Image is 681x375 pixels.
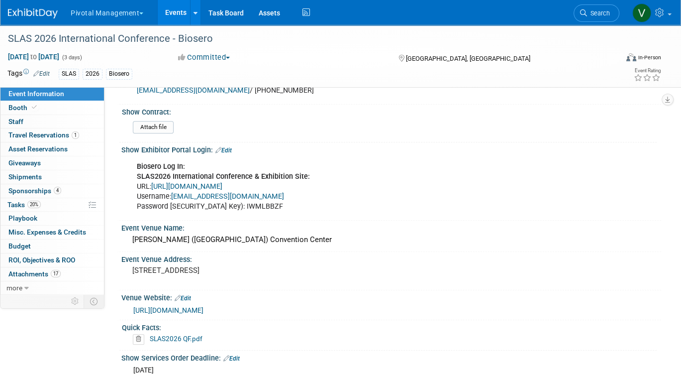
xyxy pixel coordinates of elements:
[565,52,661,67] div: Event Format
[7,68,50,80] td: Tags
[8,242,31,250] span: Budget
[8,159,41,167] span: Giveaways
[0,156,104,170] a: Giveaways
[8,131,79,139] span: Travel Reservations
[175,295,191,302] a: Edit
[27,201,41,208] span: 20%
[106,69,132,79] div: Biosero
[121,290,661,303] div: Venue Website:
[215,147,232,154] a: Edit
[587,9,610,17] span: Search
[151,182,222,191] a: [URL][DOMAIN_NAME]
[121,252,661,264] div: Event Venue Address:
[6,284,22,292] span: more
[8,118,23,125] span: Staff
[8,173,42,181] span: Shipments
[574,4,619,22] a: Search
[0,253,104,267] a: ROI, Objectives & ROO
[121,221,661,233] div: Event Venue Name:
[0,212,104,225] a: Playbook
[634,68,661,73] div: Event Rating
[8,214,37,222] span: Playbook
[0,240,104,253] a: Budget
[223,355,240,362] a: Edit
[0,198,104,212] a: Tasks20%
[8,145,68,153] span: Asset Reservations
[29,53,38,61] span: to
[54,187,61,194] span: 4
[133,336,148,343] a: Delete attachment?
[0,101,104,115] a: Booth
[8,270,61,278] span: Attachments
[61,54,82,61] span: (3 days)
[0,267,104,281] a: Attachments17
[121,351,661,364] div: Show Services Order Deadline:
[132,266,335,275] pre: [STREET_ADDRESS]
[137,86,250,95] a: [EMAIL_ADDRESS][DOMAIN_NAME]
[7,201,41,209] span: Tasks
[72,131,79,139] span: 1
[51,270,61,277] span: 17
[133,306,203,314] a: [URL][DOMAIN_NAME]
[8,104,39,112] span: Booth
[8,90,64,98] span: Event Information
[122,320,657,333] div: Quick Facts:
[175,52,234,63] button: Committed
[171,192,284,201] a: [EMAIL_ADDRESS][DOMAIN_NAME]
[4,30,605,48] div: SLAS 2026 International Conference - Biosero
[137,162,185,171] b: Biosero Log In:
[150,335,202,343] a: SLAS2026 QF.pdf
[59,69,79,79] div: SLAS
[0,87,104,101] a: Event Information
[0,128,104,142] a: Travel Reservations1
[0,115,104,128] a: Staff
[638,54,661,61] div: In-Person
[130,157,556,217] div: URL: Username: Password [SECURITY_DATA] Key): IWMLBBZF
[8,8,58,18] img: ExhibitDay
[32,105,37,110] i: Booth reservation complete
[0,184,104,198] a: Sponsorships4
[33,70,50,77] a: Edit
[121,142,661,155] div: Show Exhibitor Portal Login:
[8,256,75,264] span: ROI, Objectives & ROO
[632,3,651,22] img: Valerie Weld
[406,55,530,62] span: [GEOGRAPHIC_DATA], [GEOGRAPHIC_DATA]
[133,366,154,374] span: [DATE]
[67,295,84,308] td: Personalize Event Tab Strip
[8,228,86,236] span: Misc. Expenses & Credits
[122,105,657,117] div: Show Contract:
[0,170,104,184] a: Shipments
[0,281,104,295] a: more
[129,232,654,248] div: [PERSON_NAME] ([GEOGRAPHIC_DATA]) Convention Center
[0,142,104,156] a: Asset Reservations
[137,172,310,181] b: SLAS2026 International Conference & Exhibition Site:
[84,295,104,308] td: Toggle Event Tabs
[8,187,61,195] span: Sponsorships
[0,226,104,239] a: Misc. Expenses & Credits
[83,69,102,79] div: 2026
[626,53,636,61] img: Format-Inperson.png
[7,52,60,61] span: [DATE] [DATE]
